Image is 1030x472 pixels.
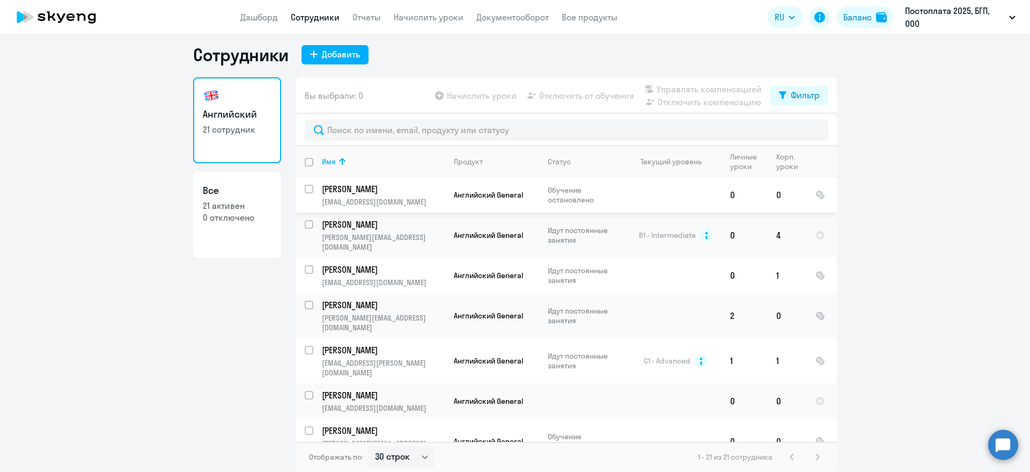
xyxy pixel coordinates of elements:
a: Отчеты [352,12,381,23]
a: Все21 активен0 отключено [193,172,281,258]
p: [PERSON_NAME][EMAIL_ADDRESS][DOMAIN_NAME] [322,313,445,332]
span: RU [775,11,784,24]
img: english [203,87,220,104]
div: Баланс [843,11,872,24]
span: Отображать по: [309,452,363,462]
span: 1 - 21 из 21 сотрудника [698,452,772,462]
div: Добавить [322,48,360,61]
button: RU [767,6,803,28]
button: Балансbalance [837,6,893,28]
a: [PERSON_NAME] [322,425,445,437]
h3: Английский [203,107,271,121]
div: Фильтр [791,89,820,101]
div: Статус [548,157,571,166]
h3: Все [203,184,271,198]
p: [EMAIL_ADDRESS][DOMAIN_NAME] [322,403,445,413]
p: 21 активен [203,200,271,212]
span: Английский General [454,437,523,446]
a: [PERSON_NAME] [322,264,445,275]
a: Английский21 сотрудник [193,77,281,163]
span: Английский General [454,356,523,366]
td: 0 [722,383,768,419]
td: 0 [722,177,768,213]
p: Идут постоянные занятия [548,266,621,285]
div: Имя [322,157,445,166]
p: 21 сотрудник [203,124,271,135]
td: 1 [768,338,807,383]
span: Английский General [454,271,523,280]
span: C1 - Advanced [644,356,690,366]
p: 0 отключено [203,212,271,223]
td: 0 [768,177,807,213]
a: Все продукты [562,12,617,23]
p: Идут постоянные занятия [548,226,621,245]
td: 0 [722,213,768,258]
div: Продукт [454,157,483,166]
span: Английский General [454,230,523,240]
p: [PERSON_NAME] [322,264,443,275]
span: B1 - Intermediate [639,230,696,240]
a: Сотрудники [291,12,340,23]
p: Постоплата 2025, БГП, ООО [905,4,1005,30]
span: Вы выбрали: 0 [305,89,363,102]
p: [PERSON_NAME] [322,389,443,401]
a: Начислить уроки [394,12,464,23]
p: [EMAIL_ADDRESS][DOMAIN_NAME] [322,197,445,207]
td: 1 [722,338,768,383]
div: Текущий уровень [641,157,702,166]
button: Добавить [301,45,369,64]
a: Документооборот [476,12,549,23]
button: Фильтр [770,86,828,105]
p: [PERSON_NAME][EMAIL_ADDRESS][DOMAIN_NAME] [322,233,445,252]
div: Имя [322,157,336,166]
p: Обучение остановлено [548,185,621,205]
a: Дашборд [240,12,278,23]
div: Корп. уроки [776,152,806,171]
span: Английский General [454,311,523,321]
a: [PERSON_NAME] [322,344,445,356]
p: Идут постоянные занятия [548,306,621,325]
a: [PERSON_NAME] [322,389,445,401]
td: 0 [768,383,807,419]
td: 2 [722,293,768,338]
td: 1 [768,258,807,293]
a: [PERSON_NAME] [322,219,445,230]
p: [PERSON_NAME] [322,425,443,437]
img: balance [876,12,887,23]
button: Постоплата 2025, БГП, ООО [900,4,1021,30]
p: [PERSON_NAME] [322,299,443,311]
p: [PERSON_NAME] [322,183,443,195]
p: [EMAIL_ADDRESS][PERSON_NAME][DOMAIN_NAME] [322,358,445,377]
p: [PERSON_NAME] [322,344,443,356]
p: [PERSON_NAME] [322,219,443,230]
td: 4 [768,213,807,258]
p: Обучение остановлено [548,432,621,451]
td: 0 [722,419,768,464]
h1: Сотрудники [193,44,289,66]
a: [PERSON_NAME] [322,183,445,195]
div: Текущий уровень [630,157,721,166]
span: Английский General [454,190,523,200]
td: 0 [722,258,768,293]
p: [EMAIL_ADDRESS][DOMAIN_NAME] [322,278,445,287]
td: 0 [768,293,807,338]
span: Английский General [454,396,523,406]
a: [PERSON_NAME] [322,299,445,311]
p: [PERSON_NAME][EMAIL_ADDRESS][DOMAIN_NAME] [322,439,445,458]
td: 0 [768,419,807,464]
div: Личные уроки [730,152,767,171]
p: Идут постоянные занятия [548,351,621,371]
input: Поиск по имени, email, продукту или статусу [305,119,828,141]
